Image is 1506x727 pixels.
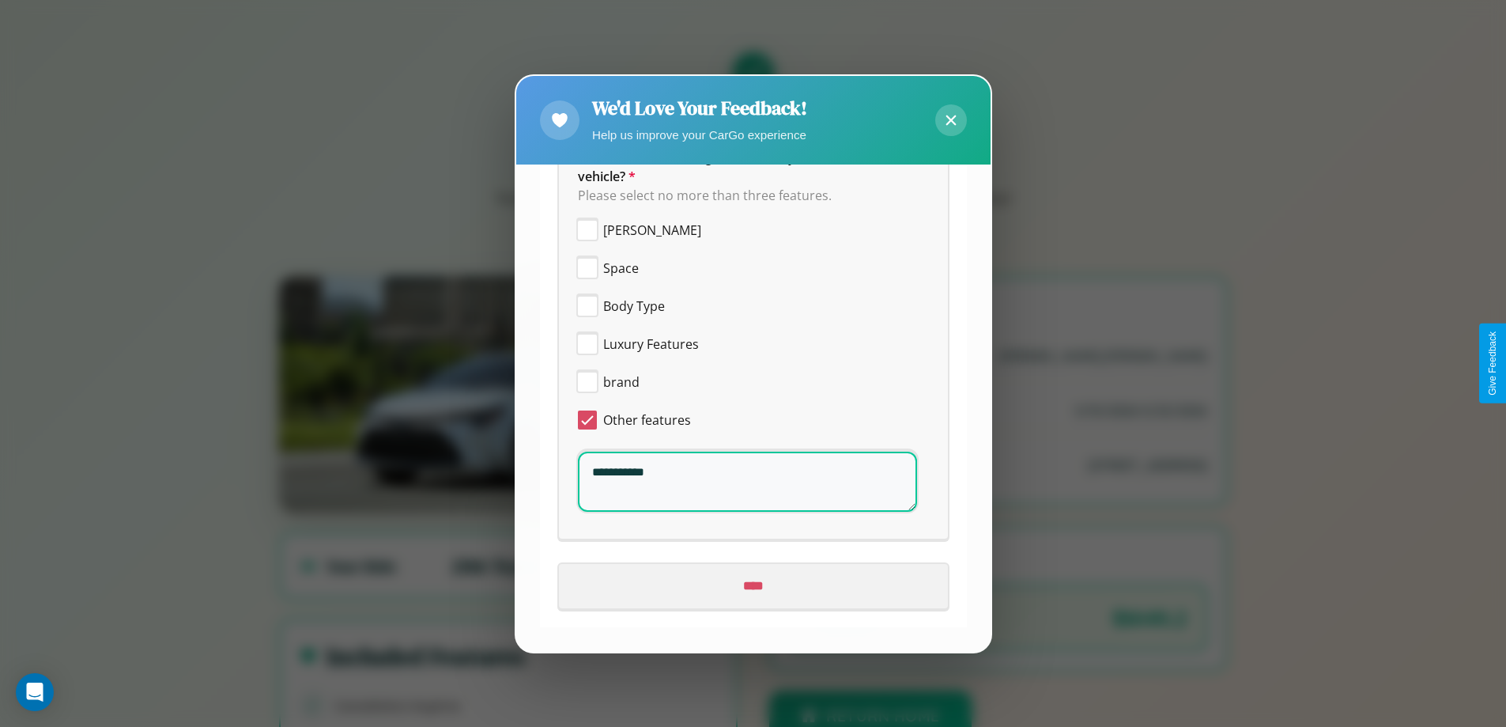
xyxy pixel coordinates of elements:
div: Give Feedback [1487,331,1498,396]
h2: We'd Love Your Feedback! [592,95,807,121]
span: [PERSON_NAME] [603,221,701,240]
span: Other features [603,411,691,430]
p: Help us improve your CarGo experience [592,124,807,146]
span: Body Type [603,297,665,316]
span: Space [603,259,639,278]
span: brand [603,373,640,392]
span: Please select no more than three features. [578,187,832,204]
div: Open Intercom Messenger [16,673,54,711]
span: Which of the following features do you value the most in a vehicle? [578,149,931,185]
span: Luxury Features [603,335,699,354]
